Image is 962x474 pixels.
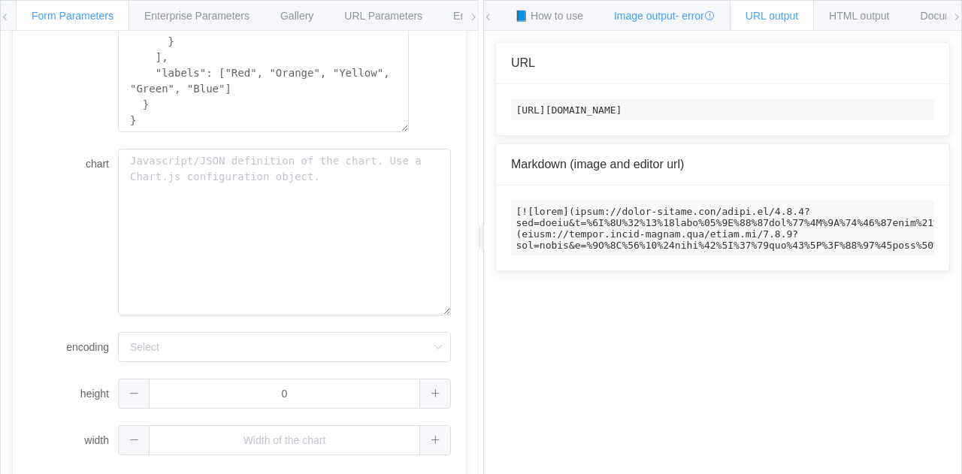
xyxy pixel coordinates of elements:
[144,10,250,22] span: Enterprise Parameters
[32,10,113,22] span: Form Parameters
[511,56,535,69] span: URL
[614,10,715,22] span: Image output
[118,379,451,409] input: Height of the chart
[511,201,934,255] code: [![lorem](ipsum://dolor-sitame.con/adipi.el/4.8.4?sed=doeiu&t=%6I%8U%32%13%18labo%05%9E%88%87dol%...
[118,332,451,362] input: Select
[676,10,715,22] span: - error
[746,10,798,22] span: URL output
[344,10,422,22] span: URL Parameters
[28,332,118,362] label: encoding
[453,10,518,22] span: Environments
[28,425,118,455] label: width
[280,10,313,22] span: Gallery
[829,10,889,22] span: HTML output
[118,425,451,455] input: Width of the chart
[28,379,118,409] label: height
[511,99,934,120] code: [URL][DOMAIN_NAME]
[28,149,118,179] label: chart
[511,158,684,171] span: Markdown (image and editor url)
[515,10,583,22] span: 📘 How to use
